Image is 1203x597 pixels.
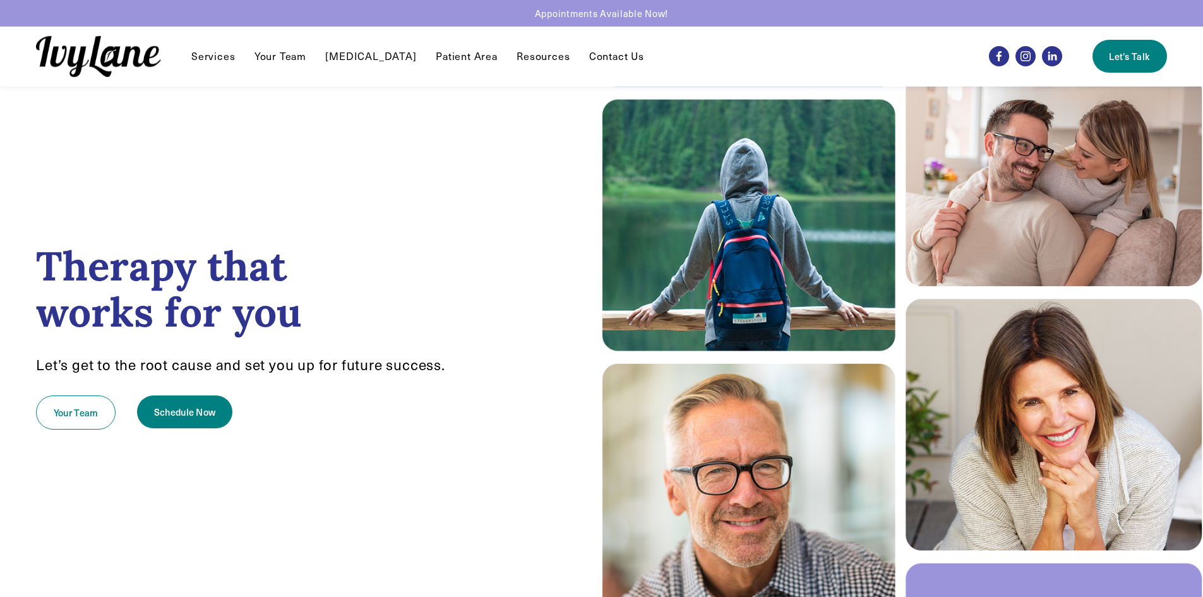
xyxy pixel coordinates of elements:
[325,49,416,64] a: [MEDICAL_DATA]
[1015,46,1036,66] a: Instagram
[436,49,498,64] a: Patient Area
[1092,40,1167,73] a: Let's Talk
[36,240,302,338] strong: Therapy that works for you
[36,395,116,430] a: Your Team
[1042,46,1062,66] a: LinkedIn
[137,395,232,428] a: Schedule Now
[254,49,306,64] a: Your Team
[517,50,570,63] span: Resources
[989,46,1009,66] a: Facebook
[589,49,644,64] a: Contact Us
[36,36,161,77] img: Ivy Lane Counseling &mdash; Therapy that works for you
[36,355,445,374] span: Let’s get to the root cause and set you up for future success.
[517,49,570,64] a: folder dropdown
[191,49,235,64] a: folder dropdown
[191,50,235,63] span: Services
